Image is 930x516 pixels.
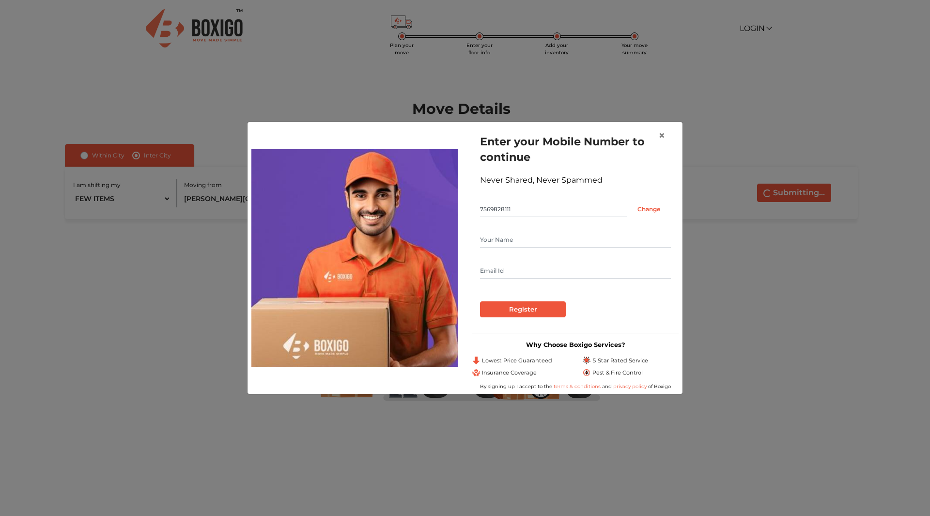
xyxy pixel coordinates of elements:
[658,128,665,142] span: ×
[554,383,602,390] a: terms & conditions
[627,202,671,217] input: Change
[480,263,671,279] input: Email Id
[480,202,627,217] input: Mobile No
[251,149,458,366] img: relocation-img
[482,369,537,377] span: Insurance Coverage
[480,134,671,165] h1: Enter your Mobile Number to continue
[472,341,679,348] h3: Why Choose Boxigo Services?
[612,383,648,390] a: privacy policy
[651,122,673,149] button: Close
[472,383,679,390] div: By signing up I accept to the and of Boxigo
[480,174,671,186] div: Never Shared, Never Spammed
[482,357,552,365] span: Lowest Price Guaranteed
[592,369,643,377] span: Pest & Fire Control
[592,357,648,365] span: 5 Star Rated Service
[480,301,566,318] input: Register
[480,232,671,248] input: Your Name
